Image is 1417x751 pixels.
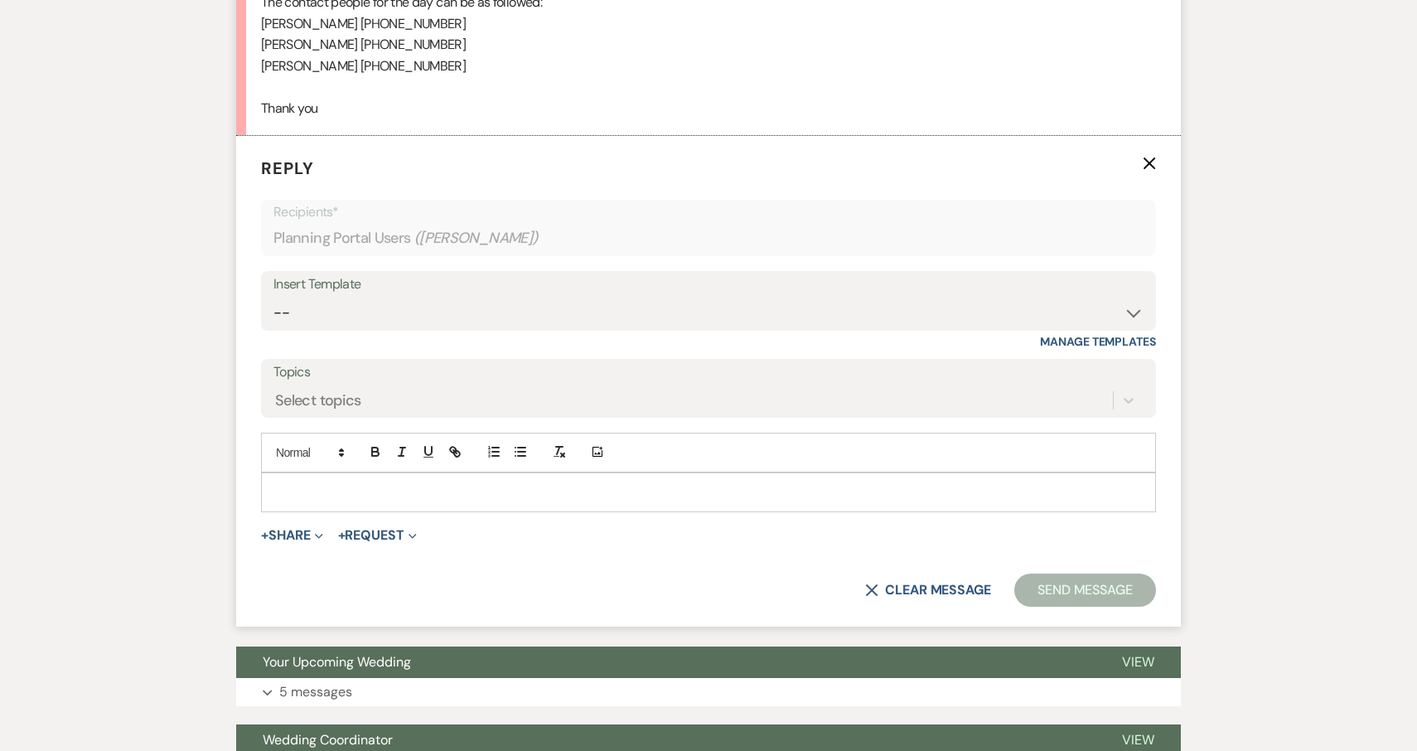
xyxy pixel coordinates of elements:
button: Send Message [1014,574,1156,607]
div: Planning Portal Users [273,222,1144,254]
span: + [338,529,346,542]
button: 5 messages [236,678,1181,706]
span: View [1122,731,1154,749]
button: Clear message [865,584,991,597]
span: Wedding Coordinator [263,731,393,749]
span: + [261,529,268,542]
p: [PERSON_NAME] [PHONE_NUMBER] [261,56,1156,77]
button: Your Upcoming Wedding [236,647,1095,678]
div: Insert Template [273,273,1144,297]
p: Thank you [261,98,1156,119]
button: Request [338,529,417,542]
span: Your Upcoming Wedding [263,653,411,671]
button: View [1095,647,1181,678]
span: Reply [261,157,314,179]
div: Select topics [275,389,361,411]
p: [PERSON_NAME] [PHONE_NUMBER] [261,13,1156,35]
p: Recipients* [273,201,1144,223]
p: 5 messages [279,681,352,703]
a: Manage Templates [1040,334,1156,349]
p: [PERSON_NAME] [PHONE_NUMBER] [261,34,1156,56]
label: Topics [273,361,1144,385]
span: ( [PERSON_NAME] ) [414,227,539,250]
span: View [1122,653,1154,671]
button: Share [261,529,323,542]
